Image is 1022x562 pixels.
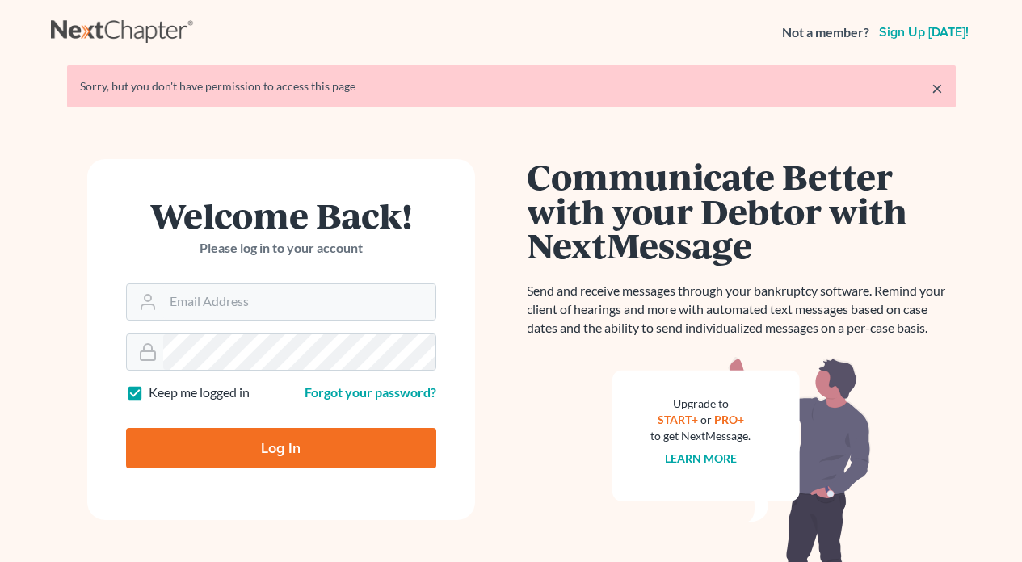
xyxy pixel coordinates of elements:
a: Sign up [DATE]! [876,26,972,39]
label: Keep me logged in [149,384,250,402]
div: Upgrade to [651,396,751,412]
a: Forgot your password? [305,384,436,400]
div: Sorry, but you don't have permission to access this page [80,78,943,94]
strong: Not a member? [782,23,869,42]
input: Log In [126,428,436,468]
h1: Communicate Better with your Debtor with NextMessage [528,159,956,262]
h1: Welcome Back! [126,198,436,233]
a: × [932,78,943,98]
p: Send and receive messages through your bankruptcy software. Remind your client of hearings and mo... [528,282,956,338]
input: Email Address [163,284,435,320]
div: to get NextMessage. [651,428,751,444]
span: or [700,413,712,426]
a: START+ [658,413,698,426]
a: Learn more [665,451,737,465]
p: Please log in to your account [126,239,436,258]
a: PRO+ [714,413,744,426]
